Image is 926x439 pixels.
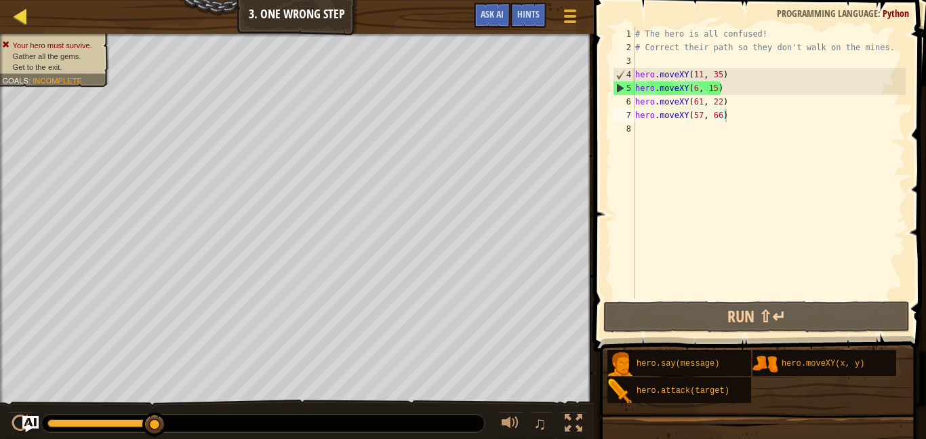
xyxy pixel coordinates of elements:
span: Your hero must survive. [13,41,92,50]
button: ♫ [531,411,554,439]
div: 3 [613,54,635,68]
span: Hints [517,7,540,20]
div: 4 [613,68,635,81]
span: Ask AI [481,7,504,20]
span: Goals [2,76,28,85]
li: Your hero must survive. [2,40,101,51]
div: 1 [613,27,635,41]
button: Ask AI [22,416,39,432]
span: hero.moveXY(x, y) [782,359,864,368]
li: Get to the exit. [2,62,101,73]
span: hero.attack(target) [637,386,729,396]
span: ♫ [534,413,547,434]
span: Get to the exit. [13,62,62,71]
div: 8 [613,122,635,136]
img: portrait.png [607,351,633,377]
div: 6 [613,95,635,109]
div: 7 [613,109,635,122]
img: portrait.png [607,379,633,404]
span: : [878,7,883,20]
button: Show game menu [553,3,587,35]
span: Incomplete [33,76,82,85]
li: Gather all the gems. [2,51,101,62]
span: Gather all the gems. [13,52,81,60]
button: Toggle fullscreen [560,411,587,439]
span: Python [883,7,909,20]
img: portrait.png [752,351,778,377]
button: Adjust volume [497,411,524,439]
button: Ctrl + P: Play [7,411,34,439]
span: hero.say(message) [637,359,719,368]
div: 2 [613,41,635,54]
span: : [28,76,33,85]
span: Programming language [777,7,878,20]
div: 5 [613,81,635,95]
button: Run ⇧↵ [603,301,910,332]
button: Ask AI [474,3,510,28]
